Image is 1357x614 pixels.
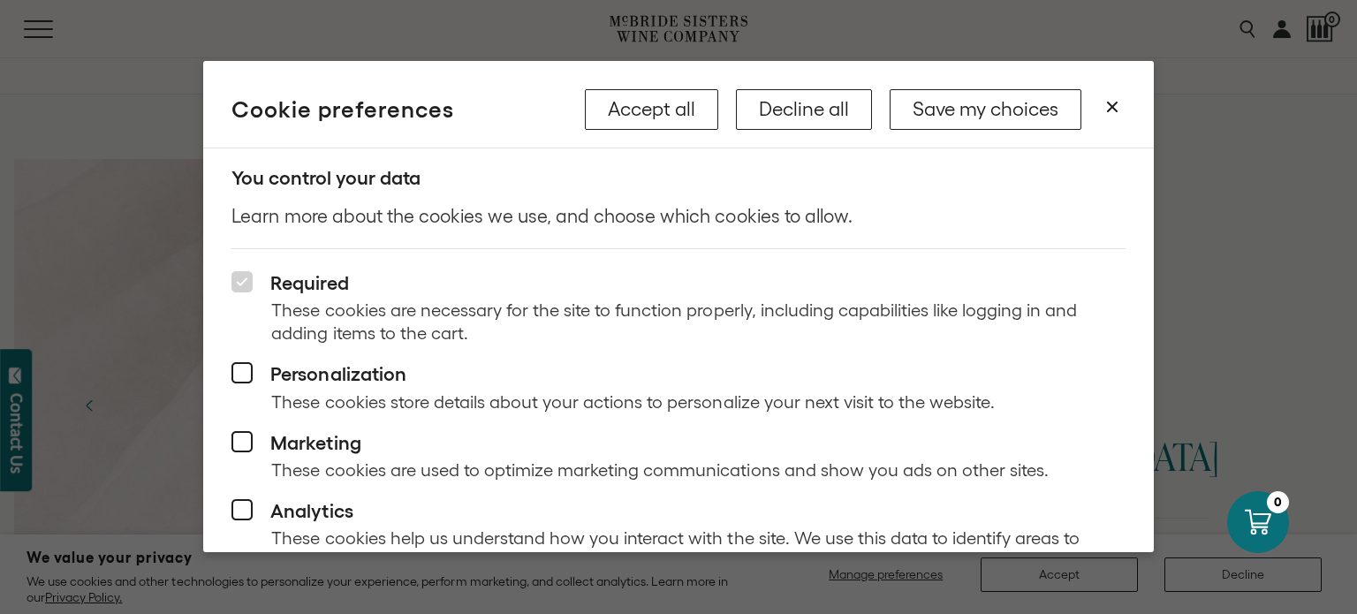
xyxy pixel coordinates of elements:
[231,166,1125,189] h3: You control your data
[585,89,718,130] button: Accept all
[1267,491,1289,513] div: 0
[890,89,1081,130] button: Save my choices
[231,499,1125,522] label: Analytics
[736,89,872,130] button: Decline all
[1102,96,1123,117] button: Close dialog
[231,362,1125,385] label: Personalization
[231,431,1125,454] label: Marketing
[231,459,1125,481] p: These cookies are used to optimize marketing communications and show you ads on other sites.
[231,390,1125,413] p: These cookies store details about your actions to personalize your next visit to the website.
[231,527,1125,572] p: These cookies help us understand how you interact with the site. We use this data to identify are...
[231,271,1125,294] label: Required
[231,202,1125,231] p: Learn more about the cookies we use, and choose which cookies to allow.
[231,95,584,123] h2: Cookie preferences
[231,299,1125,345] p: These cookies are necessary for the site to function properly, including capabilities like loggin...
